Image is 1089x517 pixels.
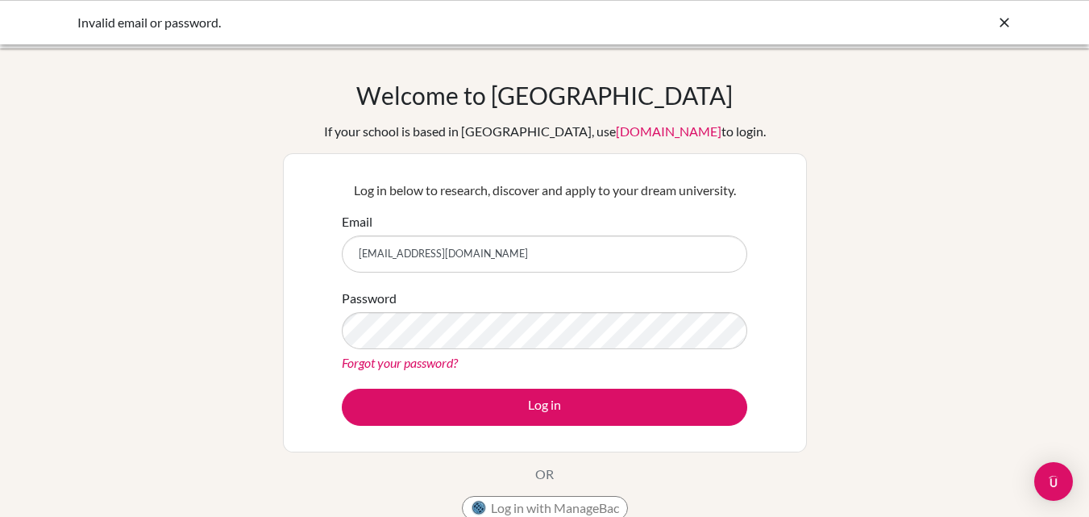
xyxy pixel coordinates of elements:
[324,122,766,141] div: If your school is based in [GEOGRAPHIC_DATA], use to login.
[1034,462,1073,501] div: Open Intercom Messenger
[616,123,721,139] a: [DOMAIN_NAME]
[342,389,747,426] button: Log in
[535,465,554,484] p: OR
[356,81,733,110] h1: Welcome to [GEOGRAPHIC_DATA]
[342,181,747,200] p: Log in below to research, discover and apply to your dream university.
[342,355,458,370] a: Forgot your password?
[342,289,397,308] label: Password
[77,13,771,32] div: Invalid email or password.
[342,212,372,231] label: Email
